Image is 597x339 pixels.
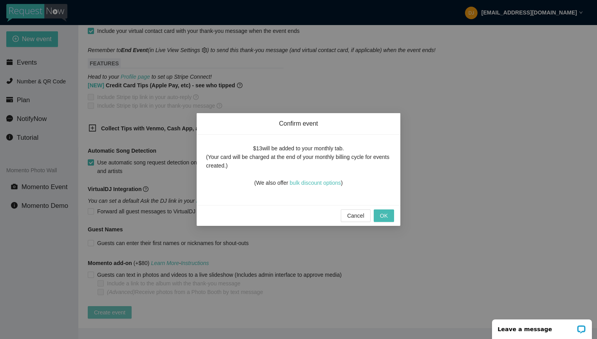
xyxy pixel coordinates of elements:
span: Cancel [347,211,364,220]
span: Confirm event [206,119,391,128]
a: bulk discount options [290,180,341,186]
div: (We also offer ) [254,170,343,187]
div: $13 will be added to your monthly tab. [253,144,344,153]
button: Cancel [341,209,371,222]
iframe: LiveChat chat widget [487,314,597,339]
button: OK [374,209,394,222]
div: (Your card will be charged at the end of your monthly billing cycle for events created.) [206,153,391,170]
span: OK [380,211,388,220]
